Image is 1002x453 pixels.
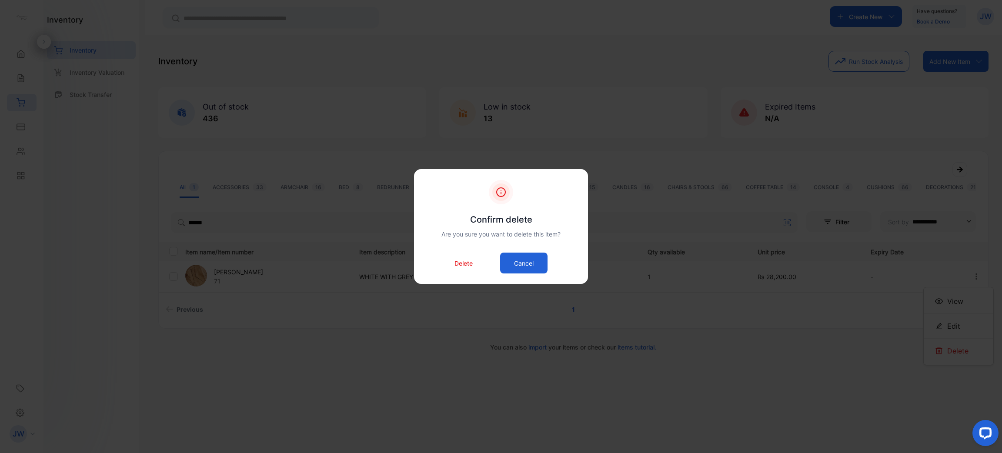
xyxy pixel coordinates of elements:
[441,230,561,239] p: Are you sure you want to delete this item?
[454,259,473,268] p: Delete
[500,253,548,273] button: Cancel
[965,416,1002,453] iframe: LiveChat chat widget
[441,213,561,226] p: Confirm delete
